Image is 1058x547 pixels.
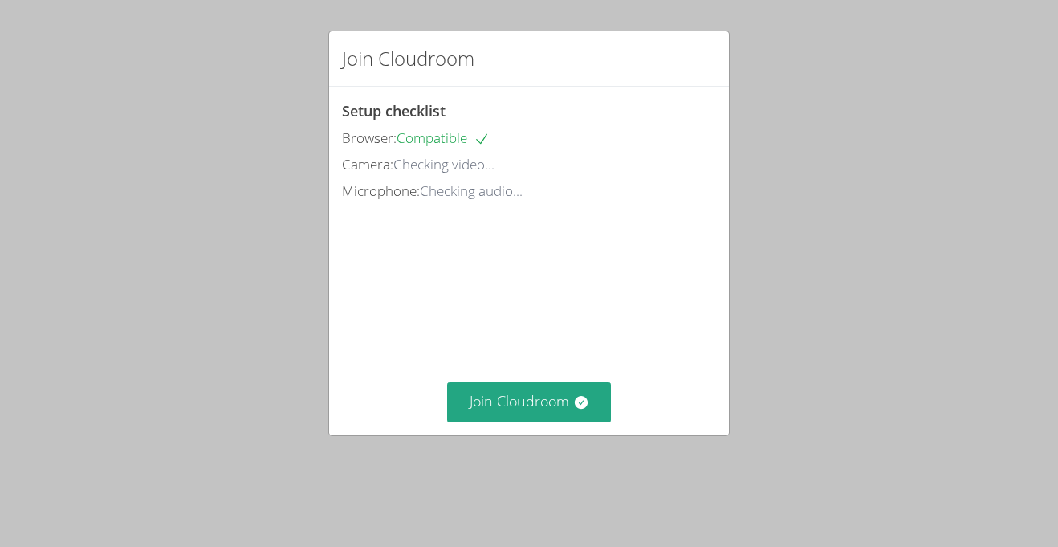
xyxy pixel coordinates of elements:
[393,155,494,173] span: Checking video...
[342,129,397,147] span: Browser:
[342,101,446,120] span: Setup checklist
[397,129,490,147] span: Compatible
[342,182,420,200] span: Microphone:
[342,155,393,173] span: Camera:
[420,182,523,200] span: Checking audio...
[342,44,474,73] h2: Join Cloudroom
[447,382,612,422] button: Join Cloudroom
